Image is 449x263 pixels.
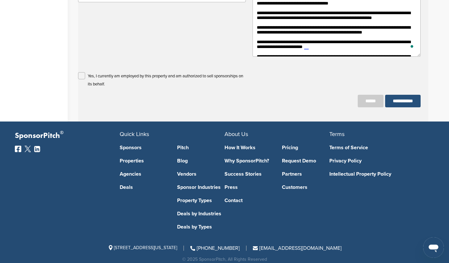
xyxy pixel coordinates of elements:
img: Facebook [15,146,21,152]
a: Intellectual Property Policy [329,171,424,177]
a: Contact [224,198,272,203]
a: Vendors [177,171,225,177]
a: Sponsors [120,145,167,150]
span: About Us [224,131,248,138]
span: Quick Links [120,131,149,138]
a: Request Demo [282,158,330,163]
a: Success Stories [224,171,272,177]
a: Pricing [282,145,330,150]
a: Properties [120,158,167,163]
a: Sponsor Industries [177,185,225,190]
a: Pitch [177,145,225,150]
p: SponsorPitch [15,131,120,141]
a: Deals by Types [177,224,225,229]
p: Yes, I currently am employed by this property and am authorized to sell sponsorships on its behalf. [88,72,246,88]
a: [EMAIL_ADDRESS][DOMAIN_NAME] [253,245,342,251]
span: ® [60,129,64,137]
a: Deals [120,185,167,190]
span: Terms [329,131,344,138]
div: © 2025 SponsorPitch, All Rights Reserved [15,257,434,262]
a: [PHONE_NUMBER] [190,245,240,251]
a: Press [224,185,272,190]
a: Deals by Industries [177,211,225,216]
img: Twitter [25,146,31,152]
a: Partners [282,171,330,177]
iframe: Button to launch messaging window [423,237,444,258]
a: Agencies [120,171,167,177]
a: Privacy Policy [329,158,424,163]
a: Blog [177,158,225,163]
span: [STREET_ADDRESS][US_STATE] [107,245,177,250]
a: Customers [282,185,330,190]
a: How It Works [224,145,272,150]
a: Property Types [177,198,225,203]
a: Why SponsorPitch? [224,158,272,163]
a: Terms of Service [329,145,424,150]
